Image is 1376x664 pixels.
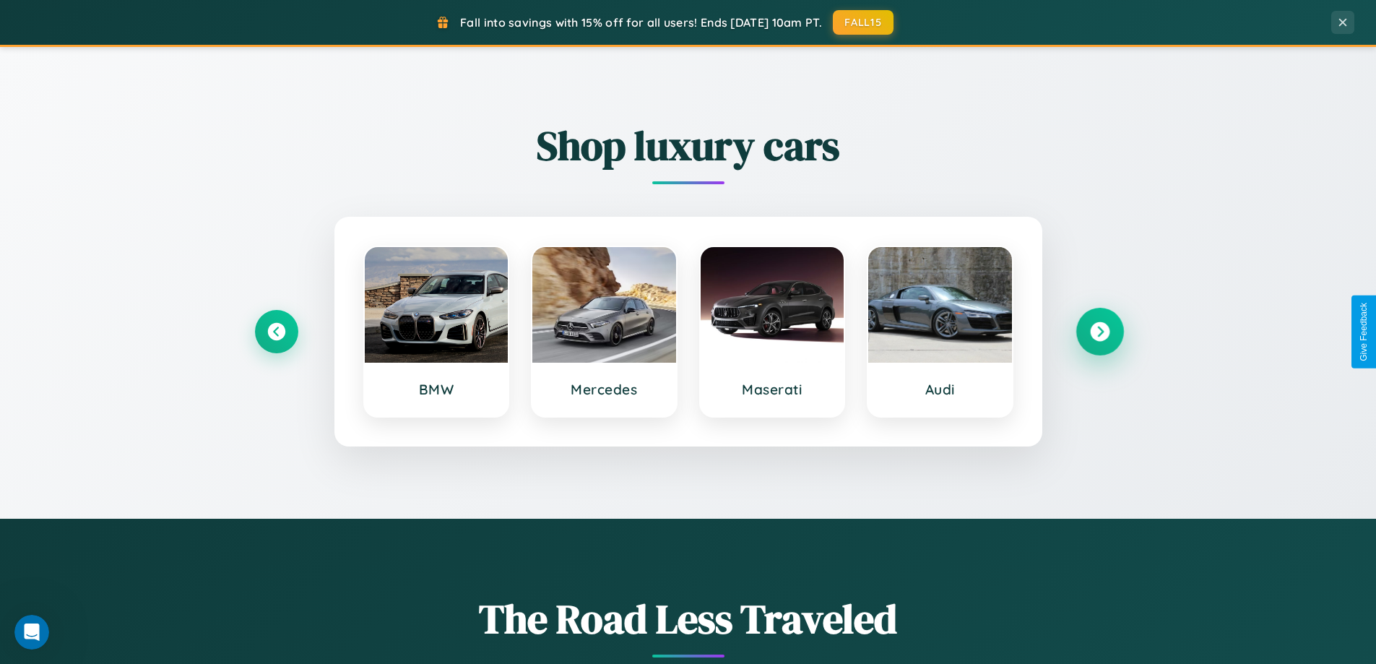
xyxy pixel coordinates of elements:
[833,10,893,35] button: FALL15
[379,381,494,398] h3: BMW
[460,15,822,30] span: Fall into savings with 15% off for all users! Ends [DATE] 10am PT.
[715,381,830,398] h3: Maserati
[1359,303,1369,361] div: Give Feedback
[255,591,1122,647] h1: The Road Less Traveled
[255,118,1122,173] h2: Shop luxury cars
[547,381,662,398] h3: Mercedes
[883,381,998,398] h3: Audi
[14,615,49,650] iframe: Intercom live chat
